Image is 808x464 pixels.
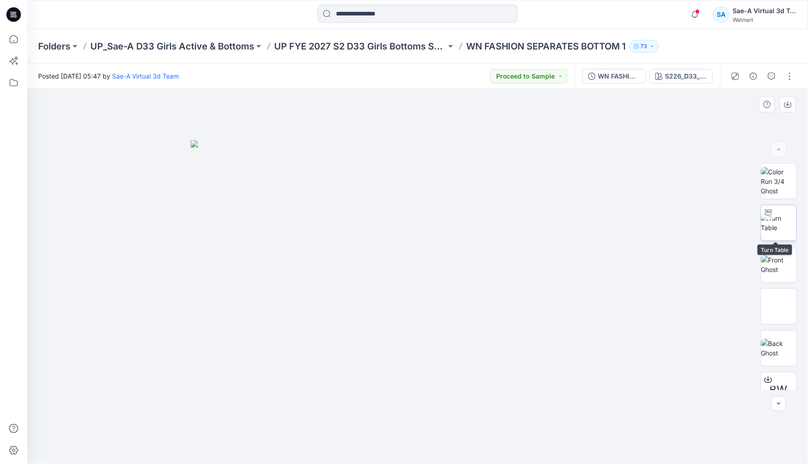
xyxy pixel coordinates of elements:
[770,382,788,398] span: BW
[38,40,70,53] a: Folders
[761,297,797,316] img: Side Ghost
[733,16,797,23] div: Walmart
[112,72,179,80] a: Sae-A Virtual 3d Team
[761,167,797,196] img: Color Run 3/4 Ghost
[582,69,646,84] button: WN FASHION SEPARATES BOTTOM 1_REMOVED BOW AT WB_FULL COLORWAYS
[274,40,446,53] a: UP FYE 2027 S2 D33 Girls Bottoms Sae-A
[761,255,797,274] img: Front Ghost
[650,69,713,84] button: S226_D33_WN_AOP_30_2
[90,40,254,53] a: UP_Sae-A D33 Girls Active & Bottoms
[713,6,729,23] div: SA
[746,69,761,84] button: Details
[630,40,659,53] button: 73
[38,71,179,81] span: Posted [DATE] 05:47 by
[641,41,648,51] p: 73
[733,5,797,16] div: Sae-A Virtual 3d Team
[466,40,626,53] p: WN FASHION SEPARATES BOTTOM 1
[191,140,645,464] img: eyJhbGciOiJIUzI1NiIsImtpZCI6IjAiLCJzbHQiOiJzZXMiLCJ0eXAiOiJKV1QifQ.eyJkYXRhIjp7InR5cGUiOiJzdG9yYW...
[761,339,797,358] img: Back Ghost
[598,71,640,81] div: WN FASHION SEPARATES BOTTOM 1_REMOVED BOW AT WB_FULL COLORWAYS
[761,213,797,232] img: Turn Table
[665,71,707,81] div: S226_D33_WN_AOP_30_2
